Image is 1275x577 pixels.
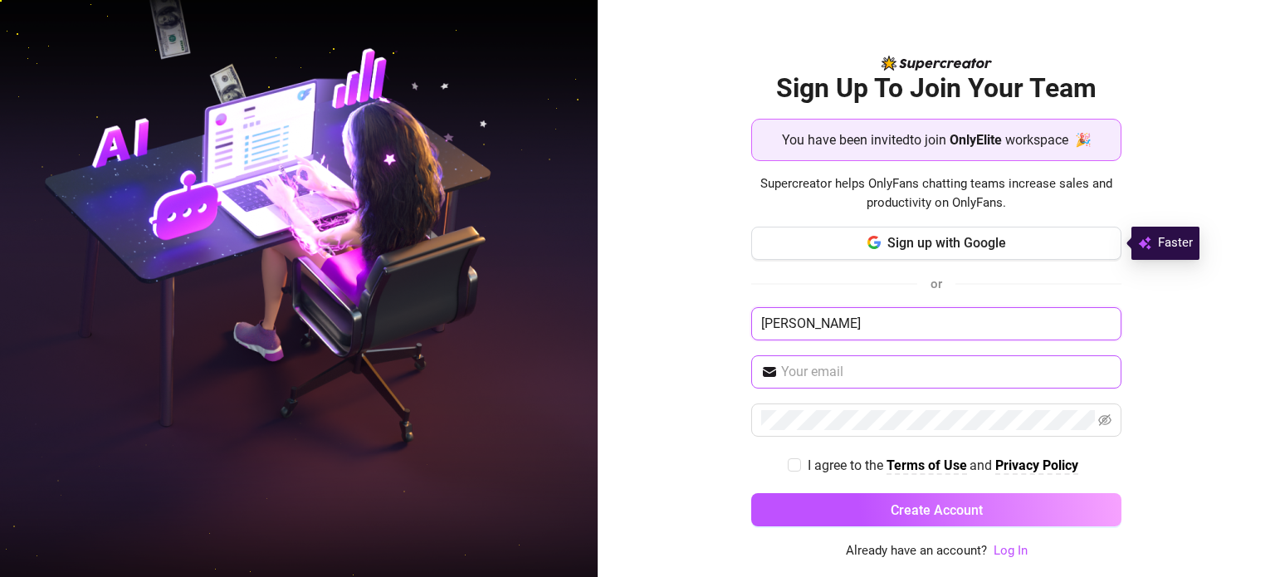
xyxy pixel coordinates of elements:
[887,235,1006,251] span: Sign up with Google
[995,457,1078,473] strong: Privacy Policy
[1005,130,1092,150] span: workspace 🎉
[887,457,967,475] a: Terms of Use
[994,543,1028,558] a: Log In
[931,276,942,291] span: or
[781,362,1111,382] input: Your email
[887,457,967,473] strong: Terms of Use
[882,56,992,71] img: logo-BBDzfeDw.svg
[1158,233,1193,253] span: Faster
[970,457,995,473] span: and
[751,227,1121,260] button: Sign up with Google
[846,541,987,561] span: Already have an account?
[994,541,1028,561] a: Log In
[891,502,983,518] span: Create Account
[1138,233,1151,253] img: svg%3e
[808,457,887,473] span: I agree to the
[751,71,1121,105] h2: Sign Up To Join Your Team
[751,307,1121,340] input: Enter your Name
[782,130,946,150] span: You have been invited to join
[995,457,1078,475] a: Privacy Policy
[751,174,1121,213] span: Supercreator helps OnlyFans chatting teams increase sales and productivity on OnlyFans.
[1098,413,1111,427] span: eye-invisible
[751,493,1121,526] button: Create Account
[950,132,1002,148] strong: OnlyElite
